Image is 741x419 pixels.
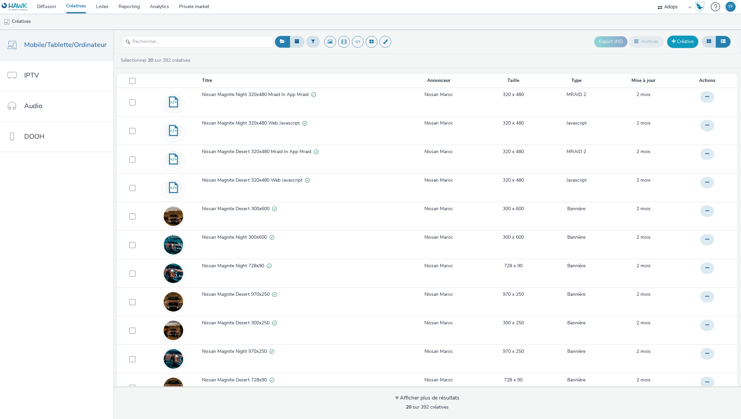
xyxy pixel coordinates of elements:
img: code.svg [164,121,183,140]
strong: 20 [406,404,411,410]
a: Nissan Maroc [424,177,453,184]
span: 2 mois [636,91,651,98]
a: 728 x 90 [504,263,523,269]
a: 2 juillet 2025, 5:25 [636,291,651,298]
a: Nissan Maroc [424,120,453,127]
th: Type [545,74,608,88]
a: Sélectionner sur 392 créatives [120,57,193,63]
a: Bannière [567,377,585,383]
a: Bannière [567,291,585,298]
span: Nissan Magnite Desert 970x250 [202,291,272,298]
span: Nissan Magnite Night 728x90 [202,263,267,269]
a: Nissan Maroc [424,205,453,212]
span: 2 mois [636,320,651,326]
div: Valide [270,377,274,384]
a: Nissan Maroc [424,263,453,269]
div: Hawk Academy [695,1,705,12]
span: 2 mois [636,291,651,297]
span: 2 mois [636,148,651,155]
div: Valide [270,234,274,241]
div: Valide [302,120,307,127]
span: sur 392 créatives [406,404,449,410]
a: Nissan Magnite Desert 300x600Valide [202,205,396,216]
span: 2 mois [636,348,651,355]
a: 320 x 480 [503,177,524,184]
button: Archiver [629,36,664,47]
img: mobile [3,18,10,25]
a: Nissan Maroc [424,320,453,326]
a: Nissan Maroc [424,291,453,298]
a: Hawk Academy [695,1,707,12]
a: Nissan Magnite Desert 970x250Valide [202,291,396,301]
button: Export d'ID [594,36,627,47]
button: Liste [716,36,731,47]
div: Valide [272,320,277,327]
span: DOOH [24,132,44,141]
a: 30 juin 2025, 17:49 [636,205,651,212]
div: Valide [314,148,319,155]
span: IPTV [24,71,39,80]
th: Actions [679,74,738,88]
a: Nissan Magnite Desert 300x250Valide [202,320,396,330]
a: 970 x 250 [503,291,524,298]
a: 970 x 250 [503,348,524,355]
span: Nissan Magnite Night 320x480 Mraid In App Mraid [202,91,311,98]
span: 2 mois [636,120,651,126]
a: Javascript [566,120,587,127]
div: Valide [272,205,277,213]
a: Bannière [567,234,585,241]
span: 2 mois [636,263,651,269]
th: Annonceur [396,74,481,88]
a: Nissan Maroc [424,91,453,98]
a: 300 x 250 [503,320,524,326]
img: f82472d5-b8b7-4d66-b1e1-d19b50835d4f.png [164,378,183,397]
div: Valide [272,291,277,298]
img: bd29e849-2580-48b7-8b21-050239251237.jpg [164,197,183,236]
img: f1861fa0-fa0d-4f5f-9cb1-3af471abf182.png [164,292,183,312]
span: Nissan Magnite Night 970x250 [202,348,270,355]
span: 2 mois [636,234,651,240]
a: MRAID 2 [567,91,586,98]
span: Nissan Magnite Desert 320x480 Mraid In App Mraid [202,148,314,155]
a: Javascript [566,177,587,184]
img: undefined Logo [2,3,28,11]
a: 30 juin 2025, 17:22 [636,177,651,184]
a: Nissan Magnite Night 728x90Valide [202,263,396,273]
a: Nissan Magnite Desert 320x480 Mraid In App MraidValide [202,148,396,158]
span: 2 mois [636,177,651,183]
input: Rechercher... [122,36,273,48]
a: 2 juillet 2025, 5:24 [636,91,651,98]
div: Valide [267,263,272,270]
a: MRAID 2 [567,148,586,155]
img: ee0ab65c-ef73-4fca-b574-335f4d5634b6.jpg [164,225,183,264]
span: Nissan Magnite Desert 300x250 [202,320,272,326]
a: 30 juin 2025, 17:49 [636,234,651,241]
a: Nissan Maroc [424,348,453,355]
a: 728 x 90 [504,377,523,383]
img: code.svg [164,178,183,197]
a: Créative [667,36,698,48]
div: 2 juillet 2025, 5:21 [636,120,651,127]
span: 2 mois [636,205,651,212]
span: Audio [24,101,42,111]
div: Valide [311,91,316,98]
a: 320 x 480 [503,91,524,98]
strong: 20 [148,57,153,63]
a: Nissan Maroc [424,148,453,155]
a: 30 juin 2025, 17:54 [636,377,651,383]
a: 30 juin 2025, 17:39 [636,148,651,155]
a: Nissan Maroc [424,234,453,241]
img: 838bfb90-44c3-4450-ad10-2a09f99ef921.png [164,264,183,283]
a: 30 juin 2025, 17:51 [636,348,651,355]
th: Titre [201,74,396,88]
a: Bannière [567,348,585,355]
div: YF [728,2,733,12]
th: Taille [481,74,545,88]
a: 300 x 600 [503,234,524,241]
